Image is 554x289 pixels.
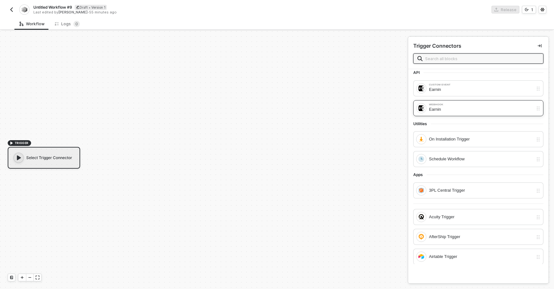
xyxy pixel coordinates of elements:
div: 1 [531,7,533,12]
img: drag [536,215,541,220]
img: integration-icon [418,136,424,142]
img: integration-icon [418,188,424,193]
span: icon-versioning [525,8,529,12]
button: back [8,6,15,13]
span: API [413,70,424,75]
div: Select Trigger Connector [8,147,80,169]
img: drag [536,235,541,240]
img: integration-icon [418,234,424,240]
img: integration-icon [21,7,27,12]
div: Workflow [20,21,45,27]
div: 3PL Central Trigger [429,187,533,194]
img: integration-icon [418,105,424,111]
div: Custom Event [429,84,533,86]
div: Airtable Trigger [429,253,533,260]
img: drag [536,254,541,260]
span: Untitled Workflow #9 [33,4,72,10]
img: integration-icon [418,254,424,260]
img: drag [536,157,541,162]
span: icon-minus [28,276,32,279]
img: integration-icon [418,85,424,91]
img: drag [536,86,541,91]
img: drag [536,106,541,111]
img: search [417,56,423,61]
div: Last edited by - 55 minutes ago [33,10,276,15]
span: icon-play [16,155,22,161]
div: Acuity Trigger [429,213,533,221]
img: drag [536,137,541,142]
div: Logs [55,21,80,27]
img: back [9,7,14,12]
input: Search all blocks [425,55,539,62]
div: Draft • Version 1 [75,5,107,10]
span: Apps [413,172,427,177]
span: icon-edit [76,5,80,9]
button: 1 [522,6,536,13]
span: Utilities [413,121,431,126]
span: icon-play [20,276,24,279]
div: Earnin [429,86,533,93]
div: AfterShip Trigger [429,233,533,240]
div: Trigger Connectors [413,43,461,49]
img: integration-icon [418,214,424,220]
span: icon-play [10,141,13,145]
span: icon-collapse-right [538,44,541,48]
span: icon-expand [36,276,39,279]
button: Release [491,6,519,13]
div: Schedule Workflow [429,156,533,163]
span: TRIGGER [15,140,29,146]
sup: 0 [73,21,80,27]
img: integration-icon [418,156,424,162]
div: Earnin [429,106,533,113]
div: On Installation Trigger [429,136,533,143]
div: Webhook [429,103,533,106]
span: [PERSON_NAME] [58,10,88,14]
span: icon-settings [541,8,544,12]
img: drag [536,188,541,193]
